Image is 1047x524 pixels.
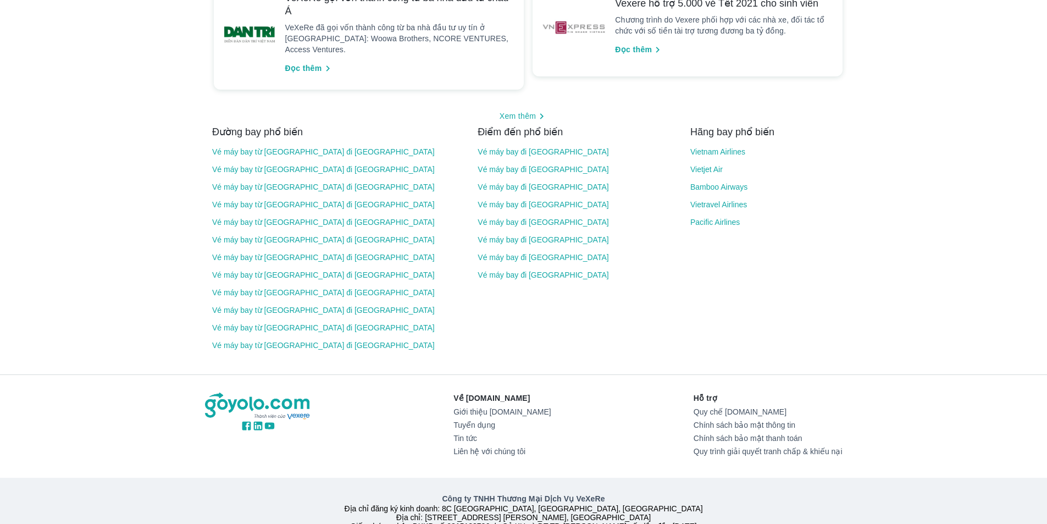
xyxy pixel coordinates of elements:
a: Chính sách bảo mật thanh toán [694,434,843,443]
a: Giới thiệu [DOMAIN_NAME] [453,407,551,416]
img: banner [541,14,607,41]
a: Vé máy bay từ [GEOGRAPHIC_DATA] đi [GEOGRAPHIC_DATA] [212,165,463,174]
p: Về [DOMAIN_NAME] [453,393,551,404]
button: Đọc thêm [280,59,337,78]
a: Vé máy bay từ [GEOGRAPHIC_DATA] đi [GEOGRAPHIC_DATA] [212,341,463,350]
span: Đọc thêm [285,63,322,74]
a: Quy trình giải quyết tranh chấp & khiếu nại [694,447,843,456]
div: Đường bay phổ biến [212,125,463,139]
span: Xem thêm [500,111,536,122]
a: Vé máy bay từ [GEOGRAPHIC_DATA] đi [GEOGRAPHIC_DATA] [212,288,463,297]
p: Công ty TNHH Thương Mại Dịch Vụ VeXeRe [207,493,840,504]
button: Đọc thêm [611,41,668,59]
a: Vietnam Airlines [690,147,835,156]
a: Vé máy bay từ [GEOGRAPHIC_DATA] đi [GEOGRAPHIC_DATA] [212,306,463,315]
p: Hỗ trợ [694,393,843,404]
a: Vé máy bay từ [GEOGRAPHIC_DATA] đi [GEOGRAPHIC_DATA] [212,253,463,262]
a: Vé máy bay đi [GEOGRAPHIC_DATA] [478,218,675,227]
a: Vietravel Airlines [690,200,835,209]
a: Bamboo Airways [690,183,835,191]
a: Vé máy bay từ [GEOGRAPHIC_DATA] đi [GEOGRAPHIC_DATA] [212,235,463,244]
a: Vé máy bay từ [GEOGRAPHIC_DATA] đi [GEOGRAPHIC_DATA] [212,183,463,191]
a: Liên hệ với chúng tôi [453,447,551,456]
p: VeXeRe đã gọi vốn thành công từ ba nhà đầu tư uy tín ở [GEOGRAPHIC_DATA]: Woowa Brothers, NCORE V... [285,22,514,55]
img: banner [223,23,276,45]
a: Vé máy bay từ [GEOGRAPHIC_DATA] đi [GEOGRAPHIC_DATA] [212,323,463,332]
a: Chính sách bảo mật thông tin [694,421,843,429]
a: Vé máy bay từ [GEOGRAPHIC_DATA] đi [GEOGRAPHIC_DATA] [212,200,463,209]
a: Vé máy bay đi [GEOGRAPHIC_DATA] [478,200,675,209]
a: Vé máy bay từ [GEOGRAPHIC_DATA] đi [GEOGRAPHIC_DATA] [212,218,463,227]
div: Hãng bay phổ biến [690,125,835,139]
a: Tin tức [453,434,551,443]
a: Vé máy bay đi [GEOGRAPHIC_DATA] [478,253,675,262]
a: Vé máy bay đi [GEOGRAPHIC_DATA] [478,183,675,191]
a: Vé máy bay đi [GEOGRAPHIC_DATA] [478,235,675,244]
a: Đọc thêm [615,44,663,56]
a: Quy chế [DOMAIN_NAME] [694,407,843,416]
a: Vé máy bay đi [GEOGRAPHIC_DATA] [478,271,675,279]
a: Pacific Airlines [690,218,835,227]
a: Vé máy bay đi [GEOGRAPHIC_DATA] [478,147,675,156]
a: Xem thêm [500,111,548,122]
div: Điểm đến phổ biến [478,125,675,139]
span: Đọc thêm [615,44,652,56]
a: Vé máy bay đi [GEOGRAPHIC_DATA] [478,165,675,174]
p: Chương trình do Vexere phối hợp với các nhà xe, đối tác tổ chức với số tiền tài trợ tương đương b... [615,14,833,36]
button: Xem thêm [495,107,552,125]
a: Vé máy bay từ [GEOGRAPHIC_DATA] đi [GEOGRAPHIC_DATA] [212,147,463,156]
img: logo [205,393,312,420]
a: Vé máy bay từ [GEOGRAPHIC_DATA] đi [GEOGRAPHIC_DATA] [212,271,463,279]
a: Đọc thêm [285,63,333,74]
a: Vietjet Air [690,165,835,174]
a: Tuyển dụng [453,421,551,429]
